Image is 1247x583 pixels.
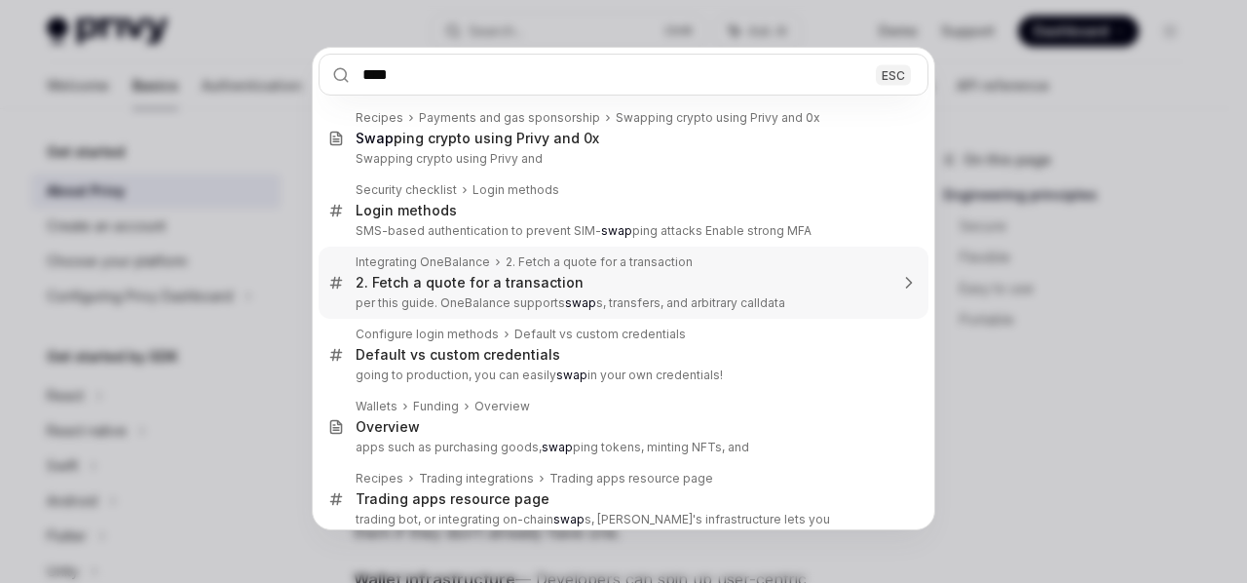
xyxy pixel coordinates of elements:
[601,223,632,238] b: swap
[356,110,403,126] div: Recipes
[356,130,394,146] b: Swap
[506,254,693,270] div: 2. Fetch a quote for a transaction
[556,368,587,382] b: swap
[356,512,888,527] p: trading bot, or integrating on-chain s, [PERSON_NAME]'s infrastructure lets you
[876,64,911,85] div: ESC
[356,202,457,219] div: Login methods
[356,399,397,414] div: Wallets
[474,399,530,414] div: Overview
[553,512,585,526] b: swap
[565,295,596,310] b: swap
[356,254,490,270] div: Integrating OneBalance
[549,471,713,486] div: Trading apps resource page
[356,471,403,486] div: Recipes
[356,130,599,147] div: ping crypto using Privy and 0x
[616,110,820,126] div: Swapping crypto using Privy and 0x
[356,223,888,239] p: SMS-based authentication to prevent SIM- ping attacks Enable strong MFA
[356,368,888,383] p: going to production, you can easily in your own credentials!
[356,440,888,455] p: apps such as purchasing goods, ping tokens, minting NFTs, and
[356,327,499,342] div: Configure login methods
[419,471,534,486] div: Trading integrations
[542,440,573,454] b: swap
[356,274,584,291] div: 2. Fetch a quote for a transaction
[413,399,459,414] div: Funding
[356,151,888,167] p: Swapping crypto using Privy and
[472,182,559,198] div: Login methods
[356,346,560,364] div: Default vs custom credentials
[356,182,457,198] div: Security checklist
[356,418,420,436] div: Overview
[356,490,549,508] div: Trading apps resource page
[514,327,686,342] div: Default vs custom credentials
[419,110,600,126] div: Payments and gas sponsorship
[356,295,888,311] p: per this guide. OneBalance supports s, transfers, and arbitrary calldata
